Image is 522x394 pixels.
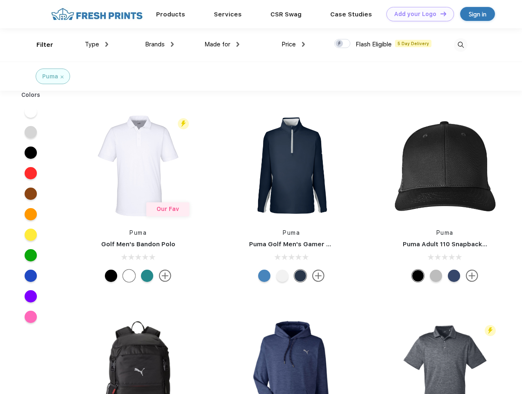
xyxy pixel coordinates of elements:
span: Type [85,41,99,48]
img: fo%20logo%202.webp [49,7,145,21]
img: more.svg [159,270,171,282]
img: func=resize&h=266 [390,111,499,220]
img: flash_active_toggle.svg [178,118,189,129]
img: func=resize&h=266 [84,111,193,220]
img: more.svg [466,270,478,282]
img: flash_active_toggle.svg [485,325,496,336]
a: Golf Men's Bandon Polo [101,241,175,248]
a: Sign in [460,7,495,21]
div: Navy Blazer [294,270,306,282]
div: Green Lagoon [141,270,153,282]
a: Puma [283,229,300,236]
div: Colors [15,91,47,99]
span: Our Fav [157,206,179,212]
a: Puma Golf Men's Gamer Golf Quarter-Zip [249,241,379,248]
img: filter_cancel.svg [61,76,64,78]
div: Filter [36,40,53,50]
div: Pma Blk Pma Blk [412,270,424,282]
img: DT [440,11,446,16]
a: Puma [129,229,147,236]
div: Puma [42,72,58,81]
div: Puma Black [105,270,117,282]
div: Quarry with Brt Whit [430,270,442,282]
div: Bright White [123,270,135,282]
div: Peacoat with Qut Shd [448,270,460,282]
div: Add your Logo [394,11,436,18]
img: func=resize&h=266 [237,111,346,220]
img: dropdown.png [171,42,174,47]
img: desktop_search.svg [454,38,468,52]
a: Puma [436,229,454,236]
a: Products [156,11,185,18]
img: dropdown.png [302,42,305,47]
span: Price [281,41,296,48]
div: Sign in [469,9,486,19]
span: Brands [145,41,165,48]
span: 5 Day Delivery [395,40,431,47]
div: Bright Cobalt [258,270,270,282]
div: Bright White [276,270,288,282]
img: more.svg [312,270,325,282]
span: Made for [204,41,230,48]
span: Flash Eligible [356,41,392,48]
img: dropdown.png [236,42,239,47]
img: dropdown.png [105,42,108,47]
a: Services [214,11,242,18]
a: CSR Swag [270,11,302,18]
